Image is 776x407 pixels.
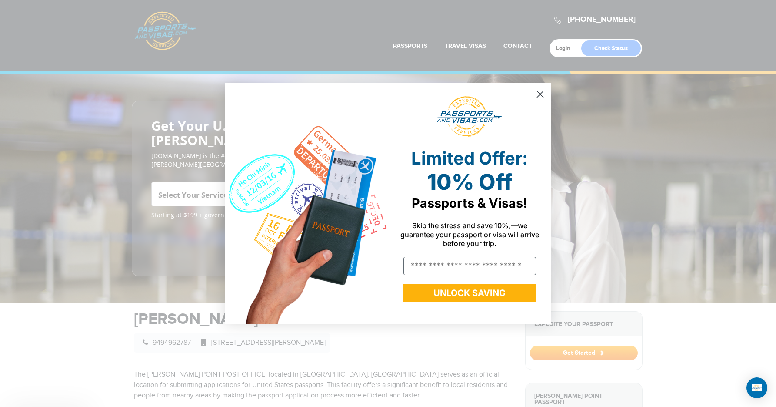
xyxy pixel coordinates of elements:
span: Limited Offer: [411,148,528,169]
div: Open Intercom Messenger [746,377,767,398]
button: Close dialog [533,87,548,102]
img: passports and visas [437,96,502,137]
img: de9cda0d-0715-46ca-9a25-073762a91ba7.png [225,83,388,324]
button: UNLOCK SAVING [403,284,536,302]
span: Skip the stress and save 10%,—we guarantee your passport or visa will arrive before your trip. [400,221,539,247]
span: 10% Off [427,169,512,195]
span: Passports & Visas! [412,195,527,211]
